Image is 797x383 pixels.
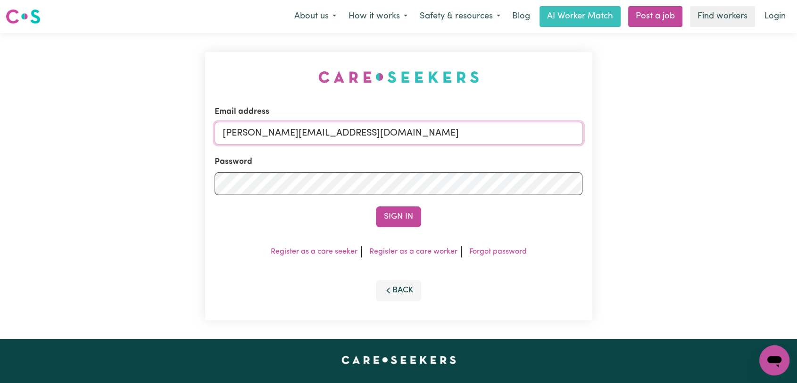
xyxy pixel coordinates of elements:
a: Login [759,6,791,27]
label: Password [215,156,252,168]
label: Email address [215,106,269,118]
a: Careseekers home page [341,356,456,364]
button: Safety & resources [414,7,506,26]
img: Careseekers logo [6,8,41,25]
a: Register as a care seeker [271,248,357,255]
input: Email address [215,122,583,145]
a: AI Worker Match [540,6,621,27]
iframe: Button to launch messaging window [759,345,789,375]
a: Forgot password [469,248,527,255]
button: Back [376,280,421,301]
a: Find workers [690,6,755,27]
button: About us [288,7,342,26]
a: Post a job [628,6,682,27]
button: Sign In [376,206,421,227]
button: How it works [342,7,414,26]
a: Blog [506,6,536,27]
a: Register as a care worker [369,248,457,255]
a: Careseekers logo [6,6,41,27]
